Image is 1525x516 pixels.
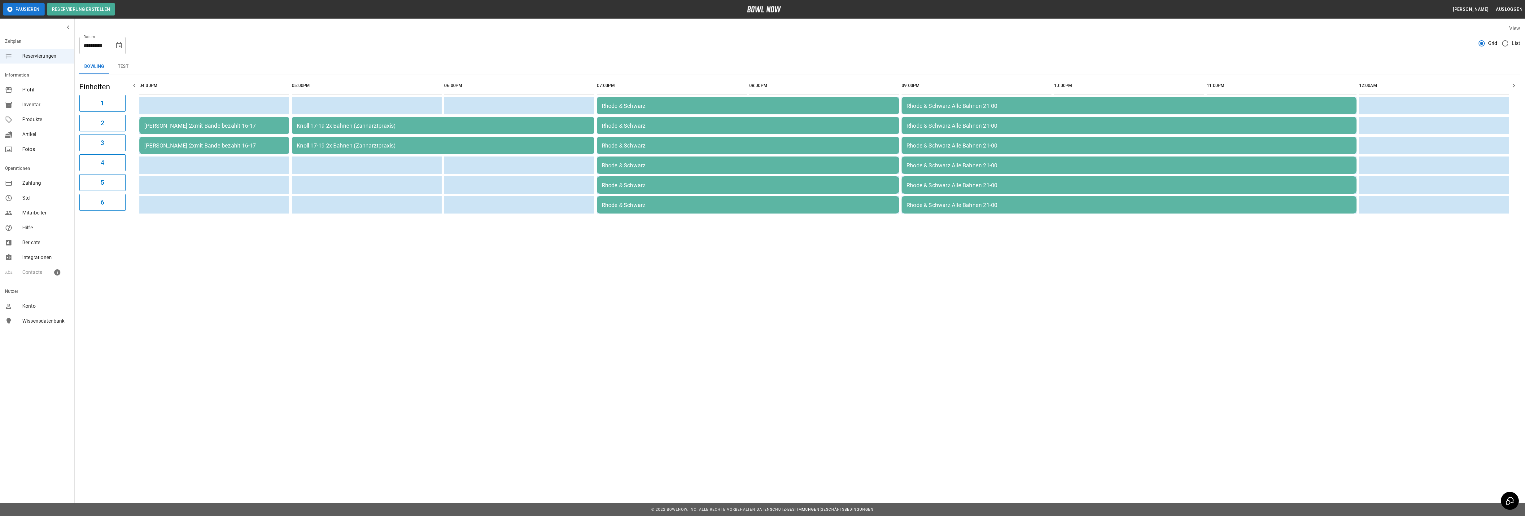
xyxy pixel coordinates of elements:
[79,59,1520,74] div: inventory tabs
[907,142,1352,149] div: Rhode & Schwarz Alle Bahnen 21-00
[101,158,104,168] h6: 4
[22,239,69,246] span: Berichte
[101,138,104,148] h6: 3
[22,131,69,138] span: Artikel
[22,194,69,202] span: Std
[602,202,894,208] div: Rhode & Schwarz
[651,507,757,512] span: © 2022 BowlNow, Inc. Alle Rechte vorbehalten.
[101,98,104,108] h6: 1
[444,77,594,95] th: 06:00PM
[1359,77,1509,95] th: 12:00AM
[1207,77,1357,95] th: 11:00PM
[907,103,1352,109] div: Rhode & Schwarz Alle Bahnen 21-00
[297,142,589,149] div: Knoll 17-19 2x Bahnen (Zahnarztpraxis)
[3,3,45,15] button: Pausieren
[1512,40,1520,47] span: List
[602,142,894,149] div: Rhode & Schwarz
[79,82,126,92] h5: Einheiten
[22,179,69,187] span: Zahlung
[22,52,69,60] span: Reservierungen
[602,162,894,169] div: Rhode & Schwarz
[292,77,442,95] th: 05:00PM
[757,507,819,512] a: Datenschutz-Bestimmungen
[137,74,1511,216] table: sticky table
[1450,4,1491,15] button: [PERSON_NAME]
[101,197,104,207] h6: 6
[22,86,69,94] span: Profil
[597,77,747,95] th: 07:00PM
[22,146,69,153] span: Fotos
[79,59,109,74] button: Bowling
[902,77,1051,95] th: 09:00PM
[22,101,69,108] span: Inventar
[907,182,1352,188] div: Rhode & Schwarz Alle Bahnen 21-00
[907,202,1352,208] div: Rhode & Schwarz Alle Bahnen 21-00
[1509,25,1520,31] label: View
[821,507,874,512] a: Geschäftsbedingungen
[602,182,894,188] div: Rhode & Schwarz
[297,122,589,129] div: Knoll 17-19 2x Bahnen (Zahnarztpraxis)
[113,39,125,52] button: Choose date, selected date is 28. Nov. 2025
[101,118,104,128] h6: 2
[749,77,899,95] th: 08:00PM
[22,302,69,310] span: Konto
[22,254,69,261] span: Integrationen
[79,154,126,171] button: 4
[602,103,894,109] div: Rhode & Schwarz
[79,194,126,211] button: 6
[79,135,126,151] button: 3
[22,317,69,325] span: Wissensdatenbank
[907,162,1352,169] div: Rhode & Schwarz Alle Bahnen 21-00
[22,116,69,123] span: Produkte
[47,3,115,15] button: Reservierung erstellen
[22,209,69,217] span: Mitarbeiter
[109,59,137,74] button: test
[79,174,126,191] button: 5
[101,178,104,187] h6: 5
[1054,77,1204,95] th: 10:00PM
[747,6,781,12] img: logo
[907,122,1352,129] div: Rhode & Schwarz Alle Bahnen 21-00
[1493,4,1525,15] button: Ausloggen
[79,115,126,131] button: 2
[22,224,69,232] span: Hilfe
[139,77,289,95] th: 04:00PM
[144,122,284,129] div: [PERSON_NAME] 2xmit Bande bezahlt 16-17
[79,95,126,112] button: 1
[144,142,284,149] div: [PERSON_NAME] 2xmit Bande bezahlt 16-17
[602,122,894,129] div: Rhode & Schwarz
[1488,40,1497,47] span: Grid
